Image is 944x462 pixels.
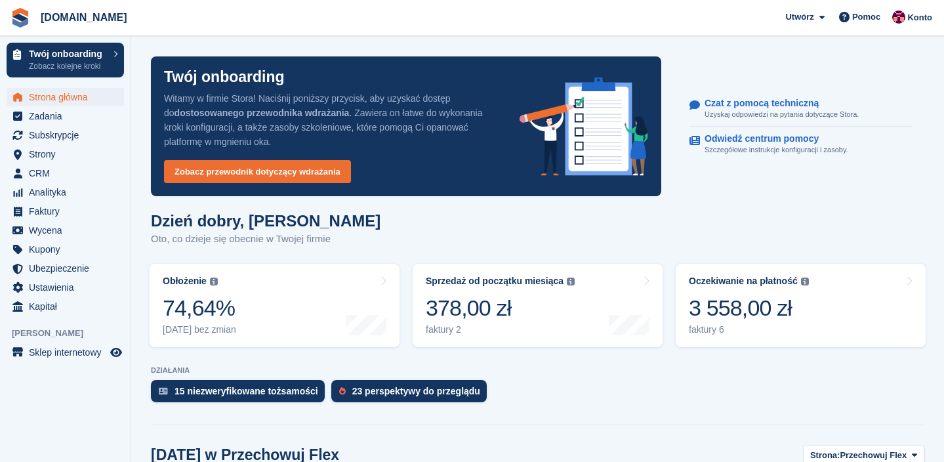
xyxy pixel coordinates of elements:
img: icon-info-grey-7440780725fd019a000dd9b08b2336e03edf1995a4989e88bcd33f0948082b44.svg [210,278,218,285]
a: menu [7,221,124,240]
a: menu [7,145,124,163]
a: menu [7,88,124,106]
div: [DATE] bez zmian [163,324,236,335]
div: faktury 6 [689,324,809,335]
p: Witamy w firmie Stora! Naciśnij poniższy przycisk, aby uzyskać dostęp do . Zawiera on łatwe do wy... [164,91,499,149]
a: menu [7,297,124,316]
img: onboarding-info-6c161a55d2c0e0a8cae90662b2fe09162a5109e8cc188191df67fb4f79e88e88.svg [520,77,648,176]
img: Mateusz Kacwin [892,10,905,24]
p: Odwiedź centrum pomocy [705,133,838,144]
span: CRM [29,164,108,182]
span: Strona: [810,449,840,462]
span: Ubezpieczenie [29,259,108,278]
span: Strony [29,145,108,163]
div: faktury 2 [426,324,575,335]
div: 74,64% [163,295,236,322]
p: Zobacz kolejne kroki [29,60,107,72]
p: Szczegółowe instrukcje konfiguracji i zasoby. [705,144,848,156]
span: Wycena [29,221,108,240]
span: Subskrypcje [29,126,108,144]
span: Faktury [29,202,108,220]
img: verify_identity-adf6edd0f0f0b5bbfe63781bf79b02c33cf7c696d77639b501bdc392416b5a36.svg [159,387,168,395]
a: 23 perspektywy do przeglądu [331,380,493,409]
span: Przechowuj Flex [840,449,907,462]
a: Twój onboarding Zobacz kolejne kroki [7,43,124,77]
a: menu [7,202,124,220]
div: Oczekiwanie na płatność [689,276,798,287]
a: Obłożenie 74,64% [DATE] bez zmian [150,264,400,347]
p: Twój onboarding [29,49,107,58]
a: Oczekiwanie na płatność 3 558,00 zł faktury 6 [676,264,926,347]
p: Twój onboarding [164,70,285,85]
a: menu [7,164,124,182]
a: Sprzedaż od początku miesiąca 378,00 zł faktury 2 [413,264,663,347]
p: Oto, co dzieje się obecnie w Twojej firmie [151,232,380,247]
span: Ustawienia [29,278,108,297]
span: Pomoc [852,10,880,24]
a: Odwiedź centrum pomocy Szczegółowe instrukcje konfiguracji i zasoby. [689,127,912,162]
div: 15 niezweryfikowane tożsamości [174,386,318,396]
a: Zobacz przewodnik dotyczący wdrażania [164,160,351,183]
span: Zadania [29,107,108,125]
span: Konto [907,11,932,24]
span: Kapitał [29,297,108,316]
div: 3 558,00 zł [689,295,809,322]
div: 378,00 zł [426,295,575,322]
img: icon-info-grey-7440780725fd019a000dd9b08b2336e03edf1995a4989e88bcd33f0948082b44.svg [567,278,575,285]
img: icon-info-grey-7440780725fd019a000dd9b08b2336e03edf1995a4989e88bcd33f0948082b44.svg [801,278,809,285]
a: Podgląd sklepu [108,345,124,360]
strong: dostosowanego przewodnika wdrażania [174,108,350,118]
a: menu [7,183,124,201]
a: menu [7,240,124,259]
div: Sprzedaż od początku miesiąca [426,276,564,287]
a: Czat z pomocą techniczną Uzyskaj odpowiedzi na pytania dotyczące Stora. [689,91,912,127]
a: 15 niezweryfikowane tożsamości [151,380,331,409]
a: menu [7,278,124,297]
p: Uzyskaj odpowiedzi na pytania dotyczące Stora. [705,109,859,120]
a: menu [7,259,124,278]
div: 23 perspektywy do przeglądu [352,386,480,396]
a: menu [7,343,124,362]
a: menu [7,126,124,144]
img: stora-icon-8386f47178a22dfd0bd8f6a31ec36ba5ce8667c1dd55bd0f319d3a0aa187defe.svg [10,8,30,28]
a: menu [7,107,124,125]
h1: Dzień dobry, [PERSON_NAME] [151,212,380,230]
span: [PERSON_NAME] [12,327,131,340]
span: Strona główna [29,88,108,106]
p: Czat z pomocą techniczną [705,98,848,109]
span: Sklep internetowy [29,343,108,362]
div: Obłożenie [163,276,207,287]
p: DZIAŁANIA [151,366,924,375]
a: [DOMAIN_NAME] [35,7,133,28]
img: prospect-51fa495bee0391a8d652442698ab0144808aea92771e9ea1ae160a38d050c398.svg [339,387,346,395]
span: Utwórz [785,10,813,24]
span: Kupony [29,240,108,259]
span: Analityka [29,183,108,201]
